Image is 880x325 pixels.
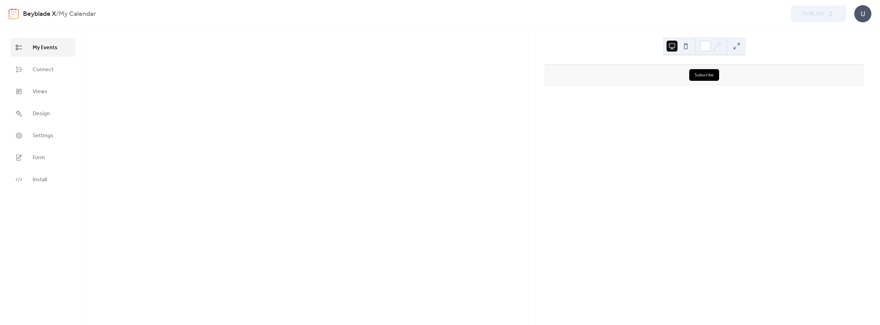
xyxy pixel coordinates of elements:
a: Beyblade X [23,8,56,21]
b: / [56,8,59,21]
a: Settings [10,126,75,145]
button: Subscribe [689,69,719,81]
img: logo [9,8,19,19]
div: U [854,5,871,22]
span: Views [33,88,47,96]
a: Design [10,104,75,123]
a: Views [10,82,75,101]
span: Form [33,154,45,162]
a: Connect [10,60,75,79]
span: Install [33,176,47,184]
span: Settings [33,132,53,140]
span: Design [33,110,50,118]
a: My Events [10,38,75,57]
b: My Calendar [59,8,96,21]
a: Install [10,170,75,189]
span: Connect [33,66,54,74]
a: Form [10,148,75,167]
span: My Events [33,44,57,52]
